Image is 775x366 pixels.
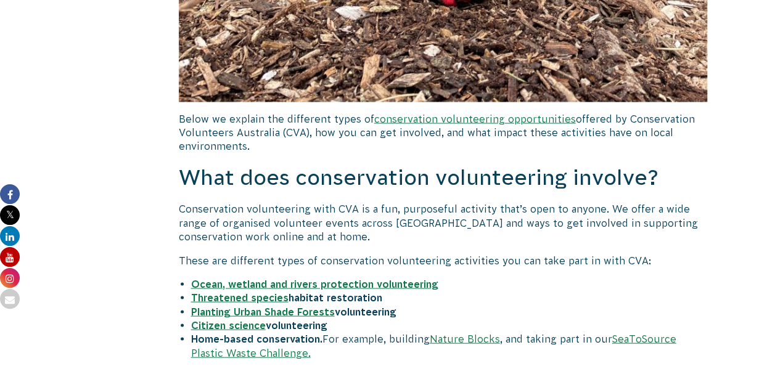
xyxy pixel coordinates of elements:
[179,201,708,243] p: Conservation volunteering with CVA is a fun, purposeful activity that’s open to anyone. We offer ...
[191,306,335,317] a: Planting Urban Shade Forests
[374,113,576,124] a: conservation volunteering opportunities
[191,278,438,289] a: Ocean, wetland and rivers protection volunteering
[191,291,289,303] a: Threatened species
[179,163,708,192] h2: What does conservation volunteering involve?
[191,319,266,330] a: Citizen science
[191,331,708,359] li: For example, building , and taking part in our
[179,253,708,267] p: These are different types of conservation volunteering activities you can take part in with CVA:
[289,291,382,303] strong: habitat restoration
[266,319,327,330] strong: volunteering
[335,306,396,317] strong: volunteering
[179,112,708,153] p: Below we explain the different types of offered by Conservation Volunteers Australia (CVA), how y...
[430,333,500,344] a: Nature Blocks
[191,333,322,344] strong: Home-based conservation.
[191,333,676,357] a: SeaToSource Plastic Waste Challenge.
